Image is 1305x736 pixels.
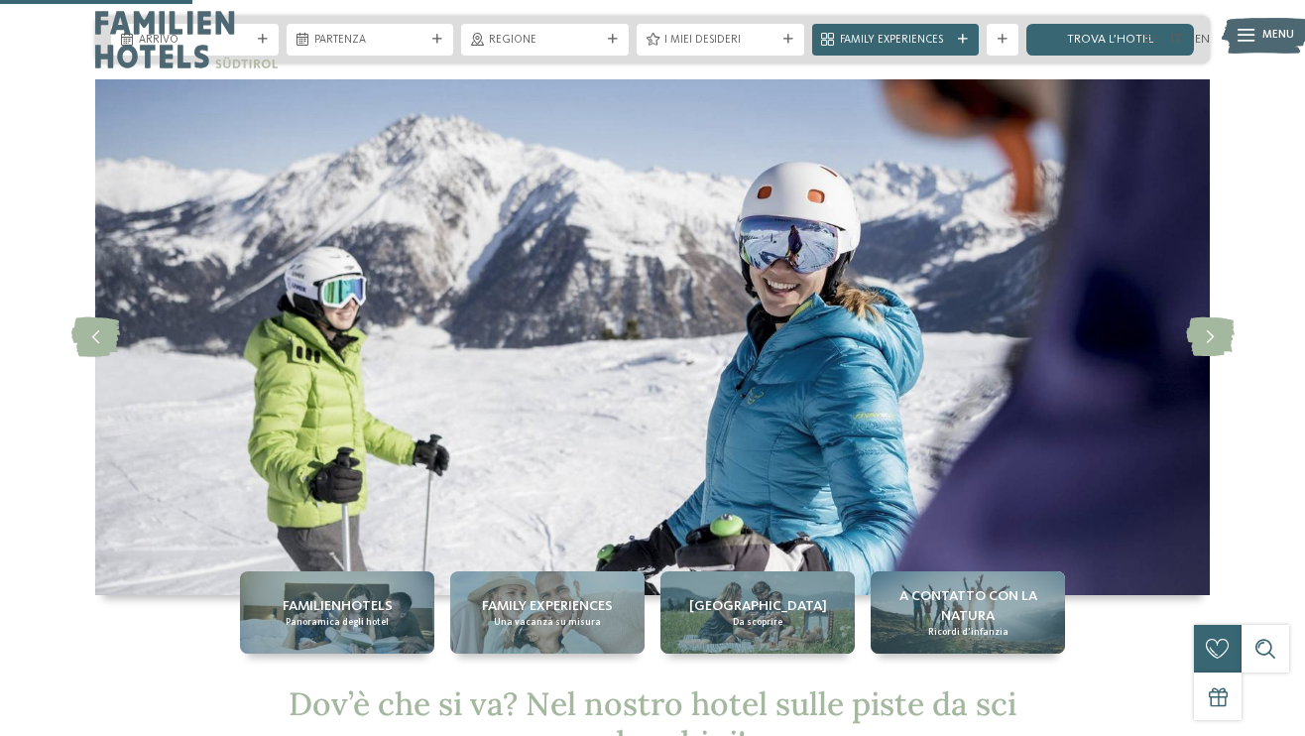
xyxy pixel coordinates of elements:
a: Hotel sulle piste da sci per bambini: divertimento senza confini [GEOGRAPHIC_DATA] Da scoprire [660,571,855,654]
img: Hotel sulle piste da sci per bambini: divertimento senza confini [95,79,1210,595]
a: Hotel sulle piste da sci per bambini: divertimento senza confini Familienhotels Panoramica degli ... [240,571,434,654]
span: Family experiences [482,596,613,616]
a: Hotel sulle piste da sci per bambini: divertimento senza confini Family experiences Una vacanza s... [450,571,645,654]
a: EN [1195,33,1210,46]
a: IT [1170,33,1183,46]
a: DE [1143,33,1158,46]
span: Ricordi d’infanzia [928,626,1008,639]
span: [GEOGRAPHIC_DATA] [689,596,827,616]
span: Una vacanza su misura [494,616,601,629]
a: Hotel sulle piste da sci per bambini: divertimento senza confini A contatto con la natura Ricordi... [871,571,1065,654]
span: Panoramica degli hotel [286,616,389,629]
span: Familienhotels [283,596,393,616]
span: Da scoprire [733,616,782,629]
span: A contatto con la natura [879,586,1057,626]
span: Menu [1262,28,1294,44]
